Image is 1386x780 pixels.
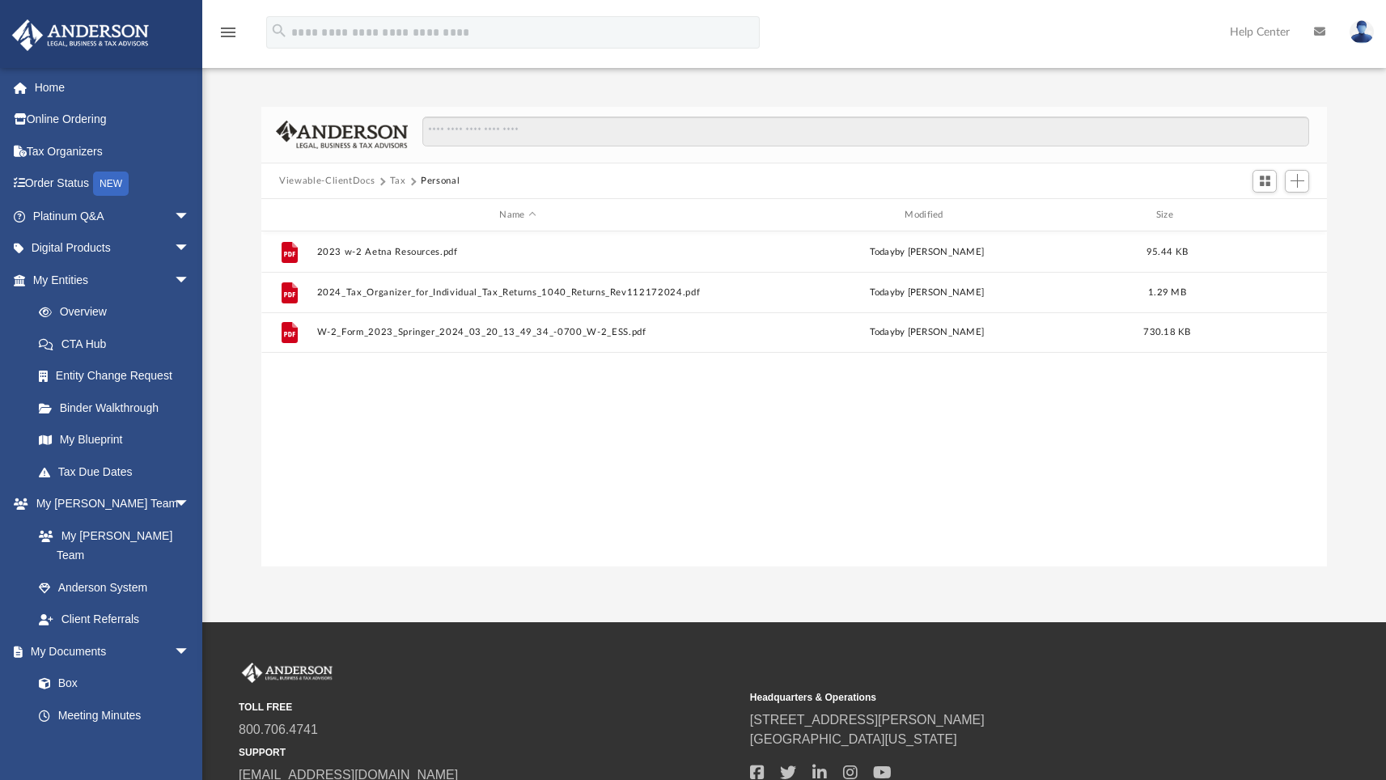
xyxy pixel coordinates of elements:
[870,328,895,337] span: today
[750,732,957,746] a: [GEOGRAPHIC_DATA][US_STATE]
[1285,170,1309,193] button: Add
[11,104,214,136] a: Online Ordering
[11,135,214,167] a: Tax Organizers
[11,167,214,201] a: Order StatusNEW
[23,668,198,700] a: Box
[1252,170,1277,193] button: Switch to Grid View
[218,31,238,42] a: menu
[218,23,238,42] i: menu
[750,690,1250,705] small: Headquarters & Operations
[23,328,214,360] a: CTA Hub
[1143,328,1190,337] span: 730.18 KB
[23,424,206,456] a: My Blueprint
[239,723,318,736] a: 800.706.4741
[1147,248,1188,256] span: 95.44 KB
[317,327,719,337] button: W-2_Form_2023_Springer_2024_03_20_13_49_34_-0700_W-2_ESS.pdf
[174,232,206,265] span: arrow_drop_down
[23,296,214,329] a: Overview
[270,22,288,40] i: search
[390,174,406,189] button: Tax
[23,392,214,424] a: Binder Walkthrough
[11,232,214,265] a: Digital Productsarrow_drop_down
[93,172,129,196] div: NEW
[317,287,719,298] button: 2024_Tax_Organizer_for_Individual_Tax_Returns_1040_Returns_Rev112172024.pdf
[11,635,206,668] a: My Documentsarrow_drop_down
[269,208,309,223] div: id
[1135,208,1200,223] div: Size
[279,174,375,189] button: Viewable-ClientDocs
[23,571,206,604] a: Anderson System
[726,208,1128,223] div: Modified
[23,456,214,488] a: Tax Due Dates
[870,288,895,297] span: today
[870,248,895,256] span: today
[7,19,154,51] img: Anderson Advisors Platinum Portal
[174,488,206,521] span: arrow_drop_down
[726,325,1128,340] div: by [PERSON_NAME]
[726,286,1128,300] div: by [PERSON_NAME]
[239,745,739,760] small: SUPPORT
[11,200,214,232] a: Platinum Q&Aarrow_drop_down
[23,604,206,636] a: Client Referrals
[1206,208,1320,223] div: id
[1148,288,1186,297] span: 1.29 MB
[174,264,206,297] span: arrow_drop_down
[239,700,739,714] small: TOLL FREE
[261,231,1327,567] div: grid
[174,200,206,233] span: arrow_drop_down
[174,635,206,668] span: arrow_drop_down
[421,174,460,189] button: Personal
[422,117,1309,147] input: Search files and folders
[726,245,1128,260] div: by [PERSON_NAME]
[750,713,985,727] a: [STREET_ADDRESS][PERSON_NAME]
[23,360,214,392] a: Entity Change Request
[317,247,719,257] button: 2023 w-2 Aetna Resources.pdf
[239,663,336,684] img: Anderson Advisors Platinum Portal
[11,71,214,104] a: Home
[23,519,198,571] a: My [PERSON_NAME] Team
[316,208,718,223] div: Name
[1350,20,1374,44] img: User Pic
[11,264,214,296] a: My Entitiesarrow_drop_down
[11,488,206,520] a: My [PERSON_NAME] Teamarrow_drop_down
[23,699,206,731] a: Meeting Minutes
